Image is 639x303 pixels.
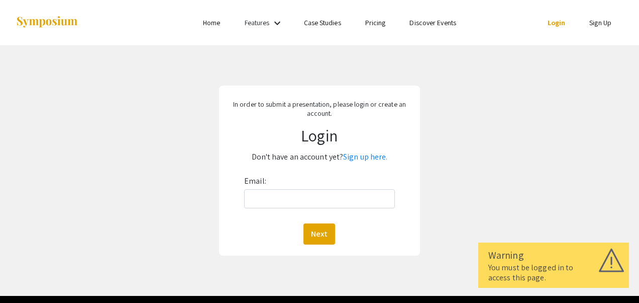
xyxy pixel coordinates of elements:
p: In order to submit a presentation, please login or create an account. [226,100,414,118]
button: Next [303,223,335,245]
label: Email: [244,173,266,189]
a: Login [548,18,566,27]
mat-icon: Expand Features list [271,17,283,29]
h1: Login [226,126,414,145]
a: Case Studies [304,18,341,27]
a: Pricing [365,18,386,27]
a: Sign Up [589,18,611,27]
p: Don't have an account yet? [226,149,414,165]
div: You must be logged in to access this page. [488,263,619,283]
a: Discover Events [409,18,456,27]
a: Features [245,18,270,27]
a: Home [203,18,220,27]
div: Warning [488,248,619,263]
a: Sign up here. [343,151,387,162]
img: Symposium by ForagerOne [16,16,78,29]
